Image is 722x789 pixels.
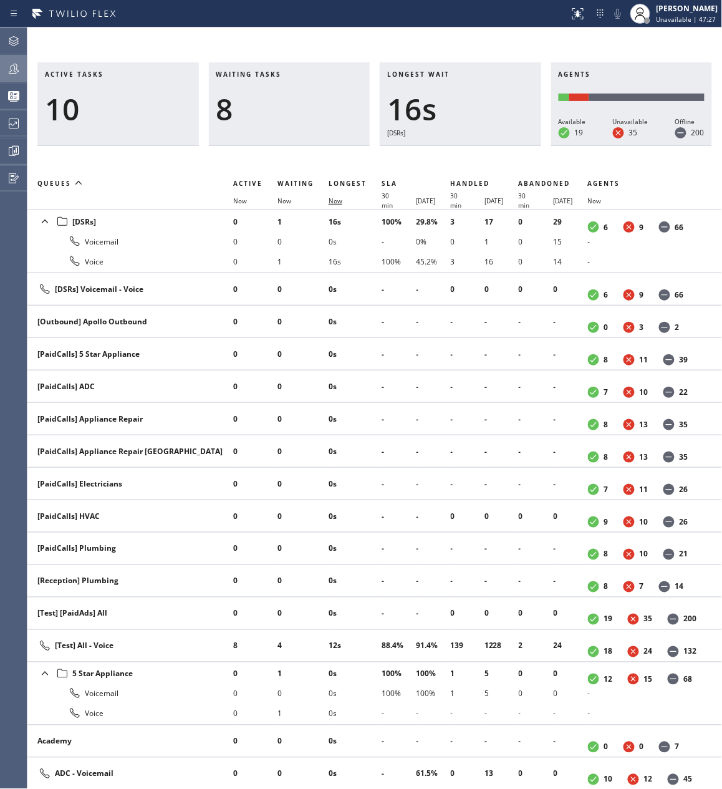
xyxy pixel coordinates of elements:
[37,665,223,682] div: 5 Star Appliance
[387,91,534,127] div: 16s
[663,452,675,463] dt: Offline
[329,664,382,684] li: 0s
[680,452,688,462] dd: 35
[37,179,71,188] span: Queues
[382,664,416,684] li: 100%
[519,279,554,299] li: 0
[329,179,367,188] span: Longest
[569,94,589,101] div: Unavailable: 35
[416,196,436,205] span: [DATE]
[233,251,277,271] li: 0
[233,442,277,462] li: 0
[329,539,382,559] li: 0s
[37,254,223,269] div: Voice
[675,116,705,127] div: Offline
[382,442,416,462] li: -
[416,664,451,684] li: 100%
[277,344,329,364] li: 0
[382,377,416,397] li: -
[416,474,451,494] li: -
[484,506,519,526] li: 0
[451,377,484,397] li: -
[613,127,624,138] dt: Unavailable
[233,506,277,526] li: 0
[451,442,484,462] li: -
[329,251,382,271] li: 16s
[663,354,675,365] dt: Offline
[628,614,639,625] dt: Unavailable
[451,409,484,429] li: -
[644,614,653,624] dd: 35
[416,279,451,299] li: -
[519,442,554,462] li: -
[659,581,670,593] dt: Offline
[675,322,680,332] dd: 2
[554,474,588,494] li: -
[604,452,609,462] dd: 8
[416,636,451,656] li: 91.4%
[451,191,462,210] span: 30 min
[659,221,670,233] dt: Offline
[329,409,382,429] li: 0s
[382,279,416,299] li: -
[604,387,609,397] dd: 7
[233,474,277,494] li: 0
[277,506,329,526] li: 0
[277,474,329,494] li: 0
[623,354,635,365] dt: Unavailable
[623,581,635,593] dt: Unavailable
[588,684,707,704] li: -
[233,664,277,684] li: 0
[604,646,613,657] dd: 18
[277,377,329,397] li: 0
[484,442,519,462] li: -
[519,684,554,704] li: 0
[37,213,223,230] div: [DSRs]
[554,442,588,462] li: -
[451,636,484,656] li: 139
[640,452,648,462] dd: 13
[588,614,599,625] dt: Available
[604,581,609,592] dd: 8
[640,354,648,365] dd: 11
[233,377,277,397] li: 0
[613,116,648,127] div: Unavailable
[451,344,484,364] li: -
[233,571,277,591] li: 0
[416,377,451,397] li: -
[640,581,644,592] dd: 7
[588,452,599,463] dt: Available
[623,322,635,333] dt: Unavailable
[675,581,684,592] dd: 14
[623,387,635,398] dt: Unavailable
[233,211,277,231] li: 0
[640,387,648,397] dd: 10
[233,684,277,704] li: 0
[554,312,588,332] li: -
[588,322,599,333] dt: Available
[657,3,718,14] div: [PERSON_NAME]
[640,484,648,495] dd: 11
[37,608,223,619] div: [Test] [PaidAds] All
[329,231,382,251] li: 0s
[37,511,223,521] div: [PaidCalls] HVAC
[684,674,693,685] dd: 68
[519,636,554,656] li: 2
[416,251,451,271] li: 45.2%
[277,604,329,624] li: 0
[329,571,382,591] li: 0s
[604,354,609,365] dd: 8
[609,5,627,22] button: Mute
[451,539,484,559] li: -
[519,539,554,559] li: -
[663,516,675,528] dt: Offline
[484,539,519,559] li: -
[233,312,277,332] li: 0
[519,211,554,231] li: 0
[45,91,191,127] div: 10
[554,211,588,231] li: 29
[233,344,277,364] li: 0
[588,179,620,188] span: Agents
[604,419,609,430] dd: 8
[554,604,588,624] li: 0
